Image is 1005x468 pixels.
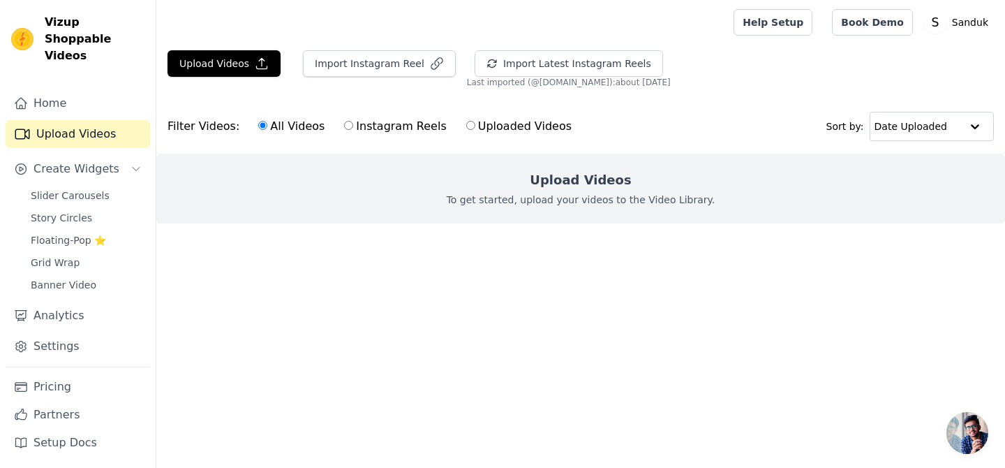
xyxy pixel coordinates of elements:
[447,193,715,207] p: To get started, upload your videos to the Video Library.
[31,256,80,270] span: Grid Wrap
[344,121,353,130] input: Instagram Reels
[734,9,812,36] a: Help Setup
[31,278,96,292] span: Banner Video
[303,50,456,77] button: Import Instagram Reel
[167,110,579,142] div: Filter Videos:
[31,233,106,247] span: Floating-Pop ⭐
[6,401,150,429] a: Partners
[832,9,912,36] a: Book Demo
[931,15,939,29] text: S
[6,155,150,183] button: Create Widgets
[6,120,150,148] a: Upload Videos
[924,10,994,35] button: S Sanduk
[6,302,150,330] a: Analytics
[22,231,150,250] a: Floating-Pop ⭐
[6,373,150,401] a: Pricing
[22,186,150,205] a: Slider Carousels
[31,211,92,225] span: Story Circles
[22,253,150,272] a: Grid Wrap
[22,208,150,228] a: Story Circles
[475,50,663,77] button: Import Latest Instagram Reels
[22,275,150,295] a: Banner Video
[466,121,475,130] input: Uploaded Videos
[258,121,267,130] input: All Videos
[466,117,572,136] label: Uploaded Videos
[530,170,631,190] h2: Upload Videos
[167,50,281,77] button: Upload Videos
[467,77,671,88] span: Last imported (@ [DOMAIN_NAME] ): about [DATE]
[31,189,110,203] span: Slider Carousels
[6,332,150,360] a: Settings
[45,14,144,64] span: Vizup Shoppable Videos
[6,429,150,457] a: Setup Docs
[946,412,988,454] div: Open chat
[258,117,325,136] label: All Videos
[11,28,33,50] img: Vizup
[826,112,995,141] div: Sort by:
[946,10,994,35] p: Sanduk
[343,117,447,136] label: Instagram Reels
[33,161,119,177] span: Create Widgets
[6,89,150,117] a: Home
